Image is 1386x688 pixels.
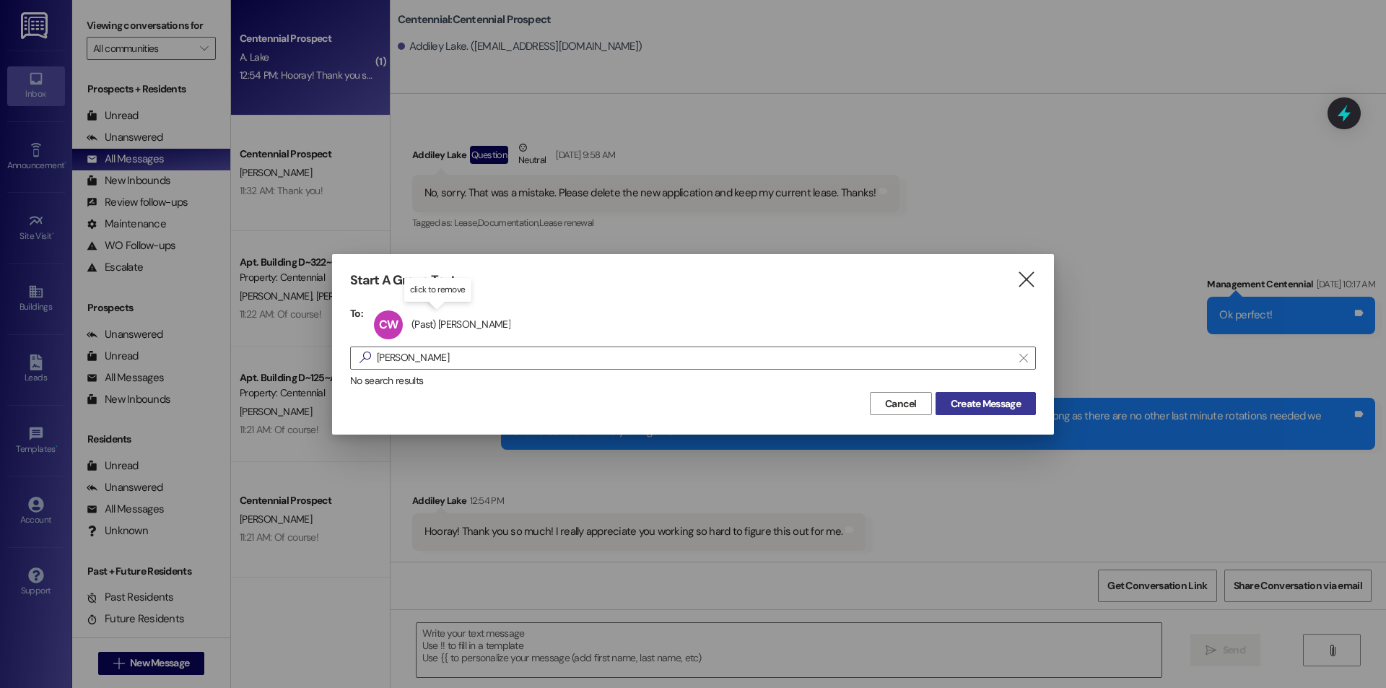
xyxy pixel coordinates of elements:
[951,396,1021,412] span: Create Message
[1012,347,1035,369] button: Clear text
[411,318,510,331] div: (Past) [PERSON_NAME]
[870,392,932,415] button: Cancel
[377,348,1012,368] input: Search for any contact or apartment
[379,317,398,332] span: CW
[350,373,1036,388] div: No search results
[936,392,1036,415] button: Create Message
[885,396,917,412] span: Cancel
[1016,272,1036,287] i: 
[350,272,456,289] h3: Start A Group Text
[350,307,363,320] h3: To:
[354,350,377,365] i: 
[1019,352,1027,364] i: 
[410,284,466,296] p: click to remove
